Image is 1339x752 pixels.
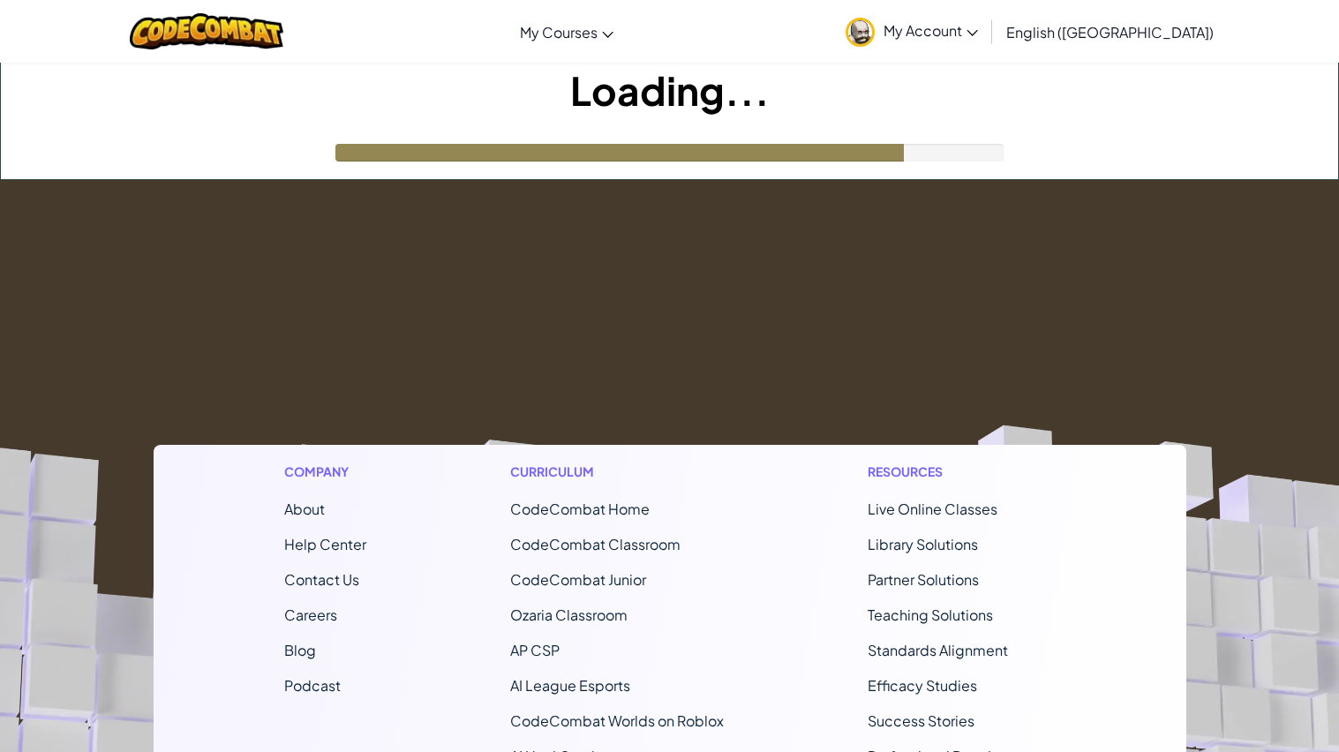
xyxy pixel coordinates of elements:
h1: Curriculum [510,462,724,481]
span: CodeCombat Home [510,500,650,518]
a: AI League Esports [510,676,630,695]
a: Partner Solutions [868,570,979,589]
a: Library Solutions [868,535,978,553]
a: My Courses [511,8,622,56]
a: Podcast [284,676,341,695]
img: avatar [846,18,875,47]
a: Ozaria Classroom [510,605,628,624]
h1: Loading... [1,63,1338,117]
a: AP CSP [510,641,560,659]
a: Efficacy Studies [868,676,977,695]
a: Live Online Classes [868,500,997,518]
a: Standards Alignment [868,641,1008,659]
a: About [284,500,325,518]
a: CodeCombat Worlds on Roblox [510,711,724,730]
span: English ([GEOGRAPHIC_DATA]) [1006,23,1214,41]
span: My Courses [520,23,598,41]
a: My Account [837,4,987,59]
a: CodeCombat Junior [510,570,646,589]
a: CodeCombat Classroom [510,535,681,553]
a: Blog [284,641,316,659]
h1: Company [284,462,366,481]
a: Teaching Solutions [868,605,993,624]
a: Help Center [284,535,366,553]
span: Contact Us [284,570,359,589]
a: Success Stories [868,711,974,730]
a: English ([GEOGRAPHIC_DATA]) [997,8,1222,56]
h1: Resources [868,462,1056,481]
img: CodeCombat logo [130,13,284,49]
span: My Account [884,21,978,40]
a: Careers [284,605,337,624]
